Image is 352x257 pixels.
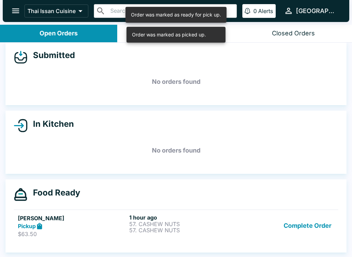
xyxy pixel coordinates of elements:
[129,221,238,227] p: 57. CASHEW NUTS
[296,7,338,15] div: [GEOGRAPHIC_DATA]
[281,214,334,238] button: Complete Order
[258,8,273,14] p: Alerts
[40,30,78,37] div: Open Orders
[27,119,74,129] h4: In Kitchen
[24,4,88,18] button: Thai Issan Cuisine
[129,227,238,233] p: 57. CASHEW NUTS
[18,214,126,222] h5: [PERSON_NAME]
[27,8,76,14] p: Thai Issan Cuisine
[14,210,338,242] a: [PERSON_NAME]Pickup$63.501 hour ago57. CASHEW NUTS57. CASHEW NUTSComplete Order
[18,223,36,230] strong: Pickup
[281,3,341,18] button: [GEOGRAPHIC_DATA]
[131,9,221,21] div: Order was marked as ready for pick up.
[14,69,338,94] h5: No orders found
[108,6,234,16] input: Search orders by name or phone number
[7,2,24,20] button: open drawer
[253,8,257,14] p: 0
[14,138,338,163] h5: No orders found
[272,30,315,37] div: Closed Orders
[27,188,80,198] h4: Food Ready
[132,29,206,41] div: Order was marked as picked up.
[27,50,75,60] h4: Submitted
[18,231,126,237] p: $63.50
[129,214,238,221] h6: 1 hour ago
